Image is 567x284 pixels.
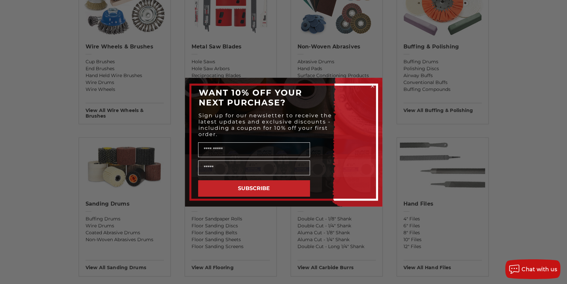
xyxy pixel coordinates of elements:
span: Sign up for our newsletter to receive the latest updates and exclusive discounts - including a co... [198,112,332,137]
button: Close dialog [369,83,376,89]
button: SUBSCRIBE [198,180,310,197]
span: Chat with us [522,266,557,272]
span: WANT 10% OFF YOUR NEXT PURCHASE? [199,88,302,107]
input: Email [198,160,310,175]
button: Chat with us [505,259,560,279]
